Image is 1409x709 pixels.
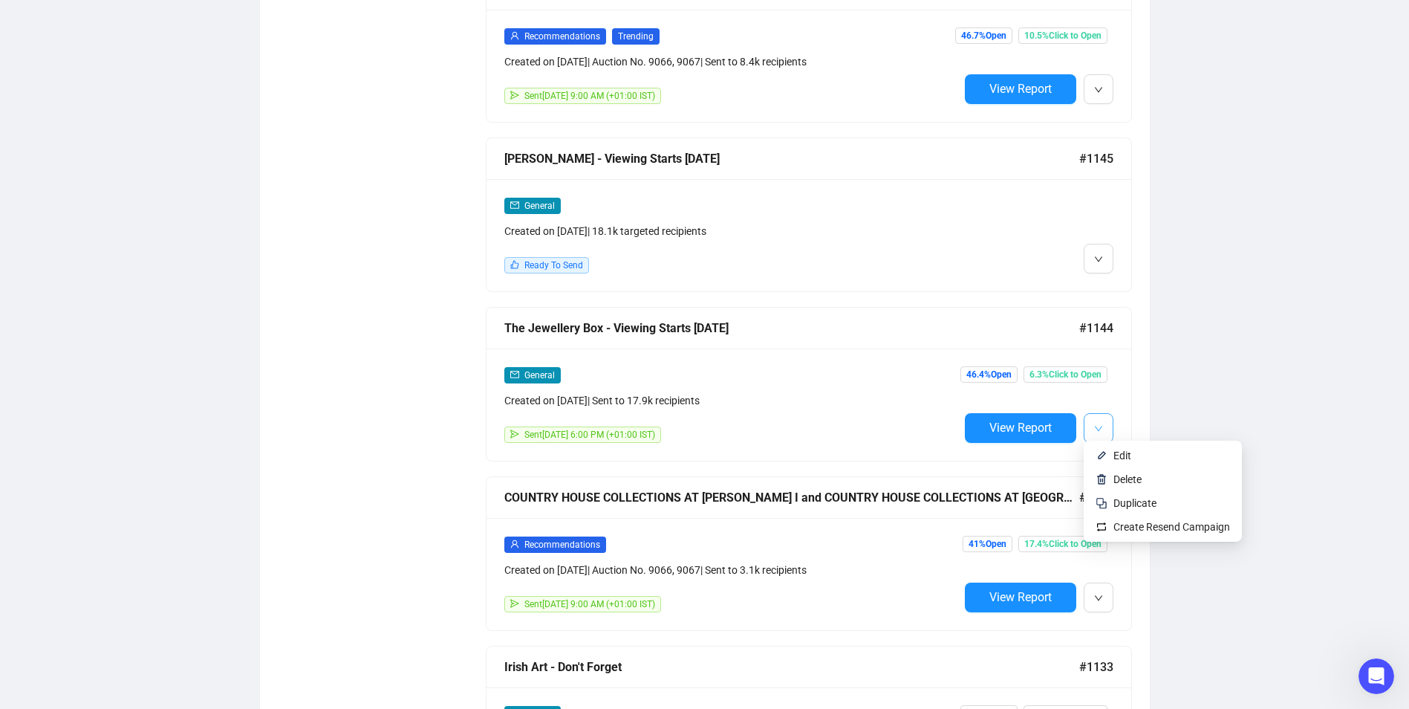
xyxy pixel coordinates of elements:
[1096,521,1107,533] img: retweet.svg
[504,488,1079,507] div: COUNTRY HOUSE COLLECTIONS AT [PERSON_NAME] I and COUNTRY HOUSE COLLECTIONS AT [GEOGRAPHIC_DATA][P...
[510,430,519,438] span: send
[989,421,1052,435] span: View Report
[1094,594,1103,603] span: down
[504,54,959,70] div: Created on [DATE] | Auction No. 9066, 9067 | Sent to 8.4k recipients
[1113,473,1142,485] span: Delete
[1079,488,1113,507] span: #1143
[524,91,655,101] span: Sent [DATE] 9:00 AM (+01:00 IST)
[486,476,1132,631] a: COUNTRY HOUSE COLLECTIONS AT [PERSON_NAME] I and COUNTRY HOUSE COLLECTIONS AT [GEOGRAPHIC_DATA][P...
[1079,319,1113,337] span: #1144
[524,540,600,550] span: Recommendations
[504,319,1079,337] div: The Jewellery Box - Viewing Starts [DATE]
[1018,536,1107,552] span: 17.4% Click to Open
[1113,521,1230,533] span: Create Resend Campaign
[1096,473,1107,485] img: svg+xml;base64,PHN2ZyB4bWxucz0iaHR0cDovL3d3dy53My5vcmcvMjAwMC9zdmciIHhtbG5zOnhsaW5rPSJodHRwOi8vd3...
[510,260,519,269] span: like
[1113,450,1131,462] span: Edit
[1018,27,1107,44] span: 10.5% Click to Open
[1096,450,1107,462] img: svg+xml;base64,PHN2ZyB4bWxucz0iaHR0cDovL3d3dy53My5vcmcvMjAwMC9zdmciIHhtbG5zOnhsaW5rPSJodHRwOi8vd3...
[1024,366,1107,383] span: 6.3% Click to Open
[524,430,655,440] span: Sent [DATE] 6:00 PM (+01:00 IST)
[1094,85,1103,94] span: down
[524,599,655,609] span: Sent [DATE] 9:00 AM (+01:00 IST)
[486,137,1132,292] a: [PERSON_NAME] - Viewing Starts [DATE]#1145mailGeneralCreated on [DATE]| 18.1k targeted recipients...
[504,658,1079,676] div: Irish Art - Don't Forget
[504,149,1079,168] div: [PERSON_NAME] - Viewing Starts [DATE]
[1079,149,1113,168] span: #1145
[510,540,519,548] span: user
[612,28,660,45] span: Trending
[510,370,519,379] span: mail
[510,201,519,210] span: mail
[963,536,1012,552] span: 41% Open
[524,260,583,271] span: Ready To Send
[524,201,555,211] span: General
[965,583,1076,612] button: View Report
[955,27,1012,44] span: 46.7% Open
[1096,497,1107,509] img: svg+xml;base64,PHN2ZyB4bWxucz0iaHR0cDovL3d3dy53My5vcmcvMjAwMC9zdmciIHdpZHRoPSIyNCIgaGVpZ2h0PSIyNC...
[504,223,959,239] div: Created on [DATE] | 18.1k targeted recipients
[989,590,1052,604] span: View Report
[965,74,1076,104] button: View Report
[510,31,519,40] span: user
[510,599,519,608] span: send
[1094,255,1103,264] span: down
[1113,497,1156,509] span: Duplicate
[524,370,555,381] span: General
[524,31,600,42] span: Recommendations
[989,82,1052,96] span: View Report
[1358,658,1394,694] iframe: Intercom live chat
[1094,424,1103,433] span: down
[510,91,519,100] span: send
[965,413,1076,443] button: View Report
[486,307,1132,462] a: The Jewellery Box - Viewing Starts [DATE]#1144mailGeneralCreated on [DATE]| Sent to 17.9k recipie...
[504,562,959,578] div: Created on [DATE] | Auction No. 9066, 9067 | Sent to 3.1k recipients
[1079,658,1113,676] span: #1133
[504,392,959,409] div: Created on [DATE] | Sent to 17.9k recipients
[960,366,1018,383] span: 46.4% Open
